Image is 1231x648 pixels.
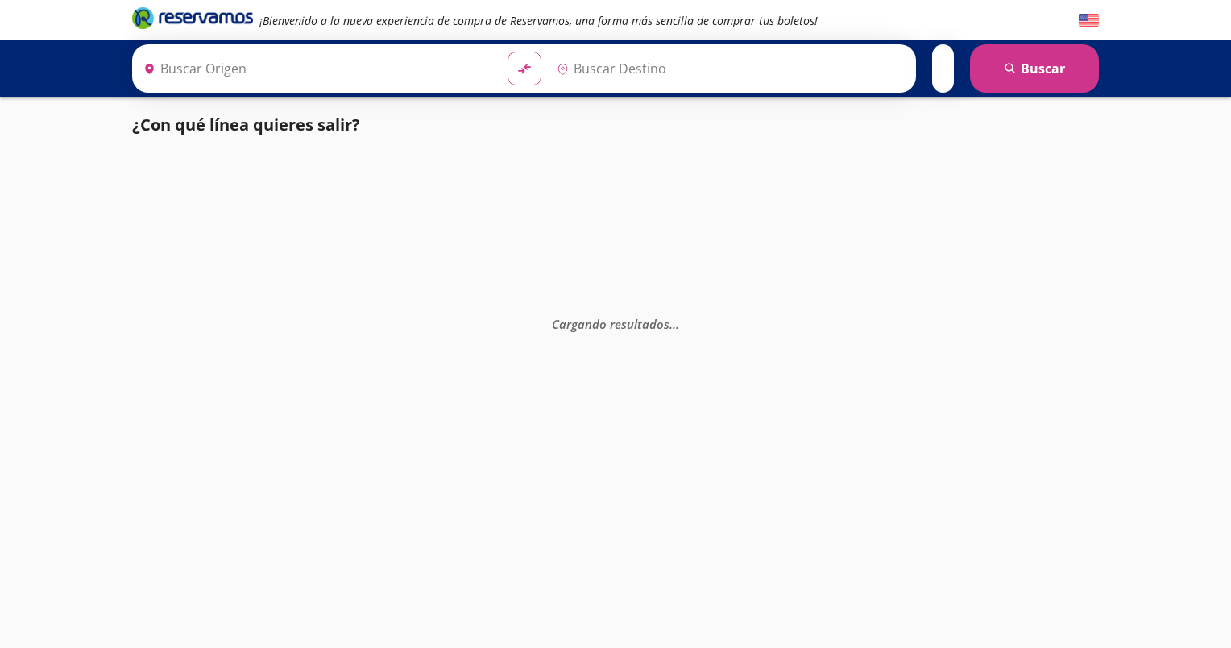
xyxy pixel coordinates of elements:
[132,6,253,35] a: Brand Logo
[676,316,679,332] span: .
[259,13,818,28] em: ¡Bienvenido a la nueva experiencia de compra de Reservamos, una forma más sencilla de comprar tus...
[550,48,908,89] input: Buscar Destino
[673,316,676,332] span: .
[669,316,673,332] span: .
[970,44,1099,93] button: Buscar
[132,113,360,137] p: ¿Con qué línea quieres salir?
[137,48,495,89] input: Buscar Origen
[1079,10,1099,31] button: English
[132,6,253,30] i: Brand Logo
[552,316,679,332] em: Cargando resultados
